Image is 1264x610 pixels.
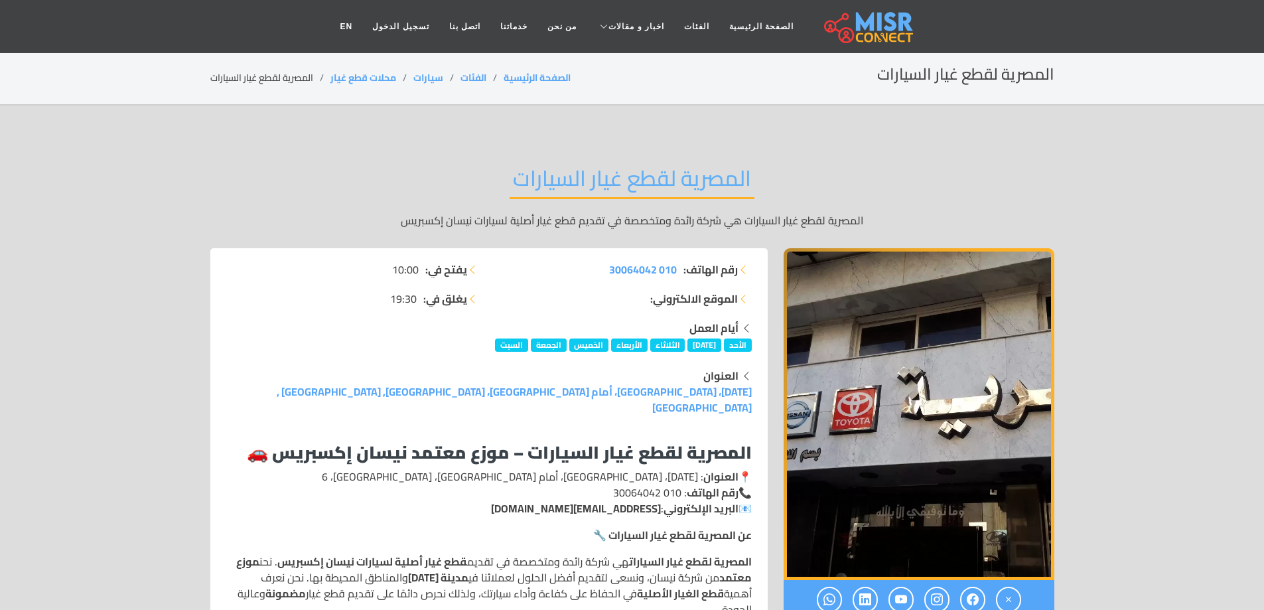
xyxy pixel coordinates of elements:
strong: المصرية لقطع غيار السيارات – موزع معتمد نيسان إكسبريس 🚗 [247,436,752,469]
p: 📍 : [DATE]، [GEOGRAPHIC_DATA]، أمام [GEOGRAPHIC_DATA]، [GEOGRAPHIC_DATA]، 6 📞 : 010 30064042 📧 : [226,469,752,516]
strong: مدينة [DATE] [408,568,468,587]
div: 1 / 1 [784,248,1054,580]
span: الأحد [724,339,752,352]
a: الفئات [460,69,486,86]
span: الخميس [569,339,609,352]
h2: المصرية لقطع غيار السيارات [877,65,1054,84]
img: المصرية لقطع غيار السيارات [784,248,1054,580]
a: من نحن [537,14,587,39]
a: [EMAIL_ADDRESS][DOMAIN_NAME] [491,498,661,518]
strong: أيام العمل [689,318,738,338]
strong: المصرية لقطع غيار السيارات [629,552,752,572]
span: اخبار و مقالات [608,21,664,33]
strong: العنوان [703,366,738,386]
a: الصفحة الرئيسية [504,69,571,86]
p: المصرية لقطع غيار السيارات هي شركة رائدة ومتخصصة في تقديم قطع غيار أصلية لسيارات نيسان إكسبريس [210,212,1054,228]
span: الأربعاء [611,339,648,352]
strong: رقم الهاتف [687,483,738,502]
span: 010 30064042 [609,260,677,279]
strong: موزع معتمد [236,552,752,587]
strong: قطع غيار أصلية لسيارات نيسان إكسبريس [277,552,467,572]
span: 19:30 [390,291,417,307]
a: الفئات [674,14,719,39]
strong: البريد الإلكتروني [664,498,738,518]
a: 010 30064042 [609,262,677,277]
strong: العنوان [703,467,738,487]
a: تسجيل الدخول [362,14,439,39]
a: الصفحة الرئيسية [719,14,804,39]
strong: رقم الهاتف: [683,262,738,277]
li: المصرية لقطع غيار السيارات [210,71,330,85]
span: 10:00 [392,262,419,277]
span: السبت [495,339,528,352]
strong: عن المصرية لقطع غيار السيارات 🔧 [593,525,752,545]
span: [DATE] [687,339,721,352]
span: الثلاثاء [650,339,685,352]
strong: يغلق في: [423,291,467,307]
a: [DATE]، [GEOGRAPHIC_DATA]، أمام [GEOGRAPHIC_DATA]، [GEOGRAPHIC_DATA], [GEOGRAPHIC_DATA] , [GEOGRA... [277,382,752,418]
strong: مضمونة [265,583,306,603]
span: الجمعة [531,339,567,352]
a: اتصل بنا [439,14,490,39]
h2: المصرية لقطع غيار السيارات [510,165,754,199]
strong: يفتح في: [425,262,467,277]
a: خدماتنا [490,14,537,39]
img: main.misr_connect [824,10,913,43]
a: سيارات [413,69,443,86]
a: اخبار و مقالات [587,14,674,39]
a: محلات قطع غيار [330,69,396,86]
strong: الموقع الالكتروني: [650,291,738,307]
strong: قطع الغيار الأصلية [637,583,724,603]
a: EN [330,14,363,39]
